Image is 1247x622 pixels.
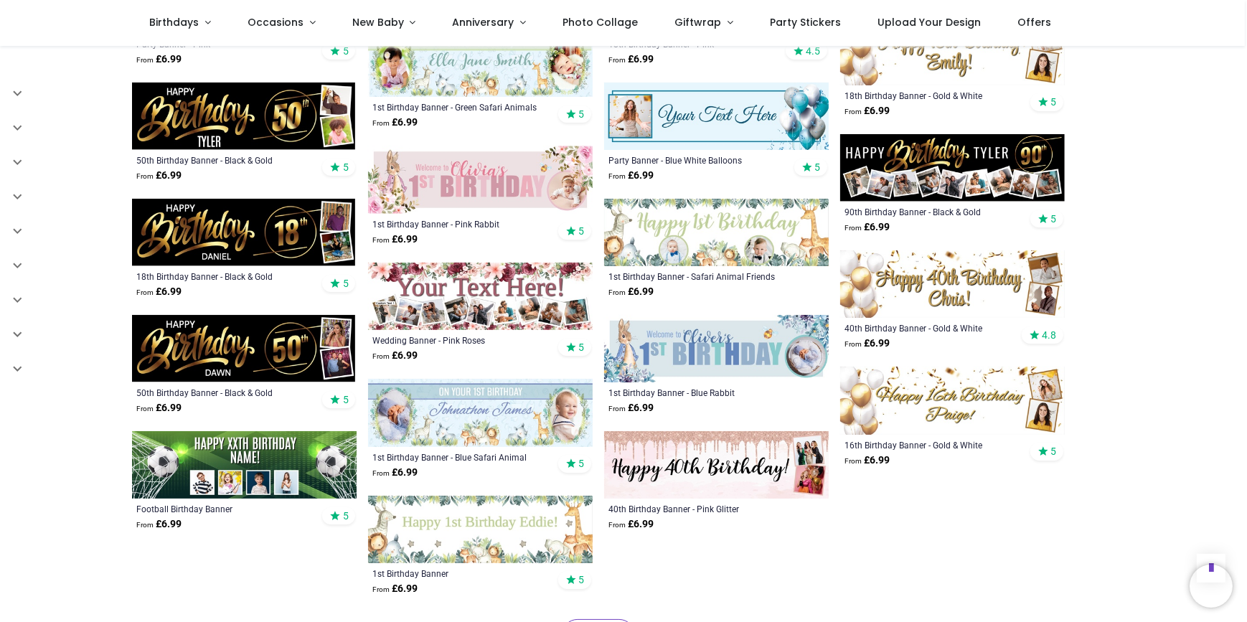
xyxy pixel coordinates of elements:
span: From [608,172,626,180]
img: Personalised 1st Birthday Banner - Blue Safari Animal - Custom Name & 2 Photo Upload [368,379,593,446]
a: 1st Birthday Banner - Green Safari Animals [372,101,545,113]
span: 5 [343,277,349,290]
span: Photo Collage [563,15,638,29]
a: 1st Birthday Banner - Blue Rabbit [608,387,781,398]
strong: £ 6.99 [844,104,890,118]
a: Football Birthday Banner [136,503,309,514]
strong: £ 6.99 [136,169,182,183]
span: From [372,119,390,127]
a: 1st Birthday Banner - Safari Animal Friends [608,270,781,282]
strong: £ 6.99 [608,52,654,67]
img: Personalised 1st Birthday Banner - Green Safari Animals - Custom Name & 2 Photo Upload [368,30,593,98]
a: 18th Birthday Banner - Gold & White Balloons [844,90,1017,101]
span: From [608,405,626,413]
a: Party Banner - Blue White Balloons [608,154,781,166]
span: 5 [343,393,349,406]
span: Party Stickers [770,15,841,29]
a: 50th Birthday Banner - Black & Gold [136,154,309,166]
span: 5 [579,457,585,470]
iframe: Brevo live chat [1190,565,1233,608]
span: From [608,521,626,529]
img: Personalised Happy 90th Birthday Banner - Black & Gold - Custom Name & 9 Photo Upload [840,134,1065,202]
span: Offers [1018,15,1052,29]
strong: £ 6.99 [372,349,418,363]
span: 5 [579,225,585,237]
a: 90th Birthday Banner - Black & Gold [844,206,1017,217]
strong: £ 6.99 [372,232,418,247]
strong: £ 6.99 [372,466,418,480]
img: Happy 1st Birthday Banner - Safari Animal Friends [368,496,593,563]
span: New Baby [352,15,404,29]
span: From [844,224,862,232]
span: Upload Your Design [877,15,981,29]
span: Occasions [248,15,303,29]
a: 40th Birthday Banner - Pink Glitter [608,503,781,514]
strong: £ 6.99 [608,517,654,532]
a: 1st Birthday Banner - Pink Rabbit [372,218,545,230]
img: Personalised Happy 16th Birthday Banner - Gold & White Balloons - 2 Photo Upload [840,367,1065,434]
a: 18th Birthday Banner - Black & Gold [136,270,309,282]
strong: £ 6.99 [608,169,654,183]
span: Anniversary [453,15,514,29]
span: 5 [343,44,349,57]
img: Personalised Happy 1st Birthday Banner - Pink Rabbit - Custom Name & 1 Photo Upload [368,146,593,214]
img: Personalised Happy 50th Birthday Banner - Black & Gold - Custom Name & 2 Photo Upload [132,83,357,150]
span: 5 [579,108,585,121]
strong: £ 6.99 [136,52,182,67]
a: 40th Birthday Banner - Gold & White Balloons [844,322,1017,334]
span: From [136,405,154,413]
span: 5 [1051,212,1057,225]
span: 5 [1051,445,1057,458]
a: 16th Birthday Banner - Gold & White Balloons [844,439,1017,451]
img: Personalised Football Birthday Banner - Kids Football Goal- Custom Text & 4 Photos [132,431,357,499]
img: Personalised Party Banner - Blue White Balloons - Custom Text 1 Photo Upload [604,83,829,150]
span: 5 [343,161,349,174]
span: From [136,521,154,529]
span: 4.8 [1043,329,1057,341]
strong: £ 6.99 [372,116,418,130]
span: Giftwrap [674,15,721,29]
img: Personalised Happy 1st Birthday Banner - Safari Animal Friends - 2 Photo Upload [604,199,829,266]
img: Personalised Wedding Banner - Pink Roses - Custom Text & 9 Photo Upload [368,263,593,330]
a: 50th Birthday Banner - Black & Gold [136,387,309,398]
span: From [608,288,626,296]
strong: £ 6.99 [136,517,182,532]
strong: £ 6.99 [844,453,890,468]
span: 5 [579,341,585,354]
strong: £ 6.99 [136,401,182,415]
img: Personalised Happy 1st Birthday Banner - Blue Rabbit - Custom Name & 1 Photo Upload [604,315,829,382]
img: Personalised Happy 18th Birthday Banner - Black & Gold - Custom Name & 2 Photo Upload [132,199,357,266]
span: 4.5 [806,44,821,57]
span: From [372,585,390,593]
span: Birthdays [149,15,199,29]
span: From [136,172,154,180]
img: Personalised Happy 40th Birthday Banner - Pink Glitter - 2 Photo Upload [604,431,829,499]
span: From [844,108,862,116]
img: Personalised Happy 50th Birthday Banner - Black & Gold - 2 Photo Upload [132,315,357,382]
span: From [844,340,862,348]
a: Wedding Banner - Pink Roses [372,334,545,346]
a: 1st Birthday Banner [372,567,545,579]
span: 5 [815,161,821,174]
strong: £ 6.99 [844,220,890,235]
span: 5 [1051,95,1057,108]
span: From [372,469,390,477]
a: 1st Birthday Banner - Blue Safari Animal [372,451,545,463]
span: From [608,56,626,64]
span: From [844,457,862,465]
strong: £ 6.99 [608,285,654,299]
